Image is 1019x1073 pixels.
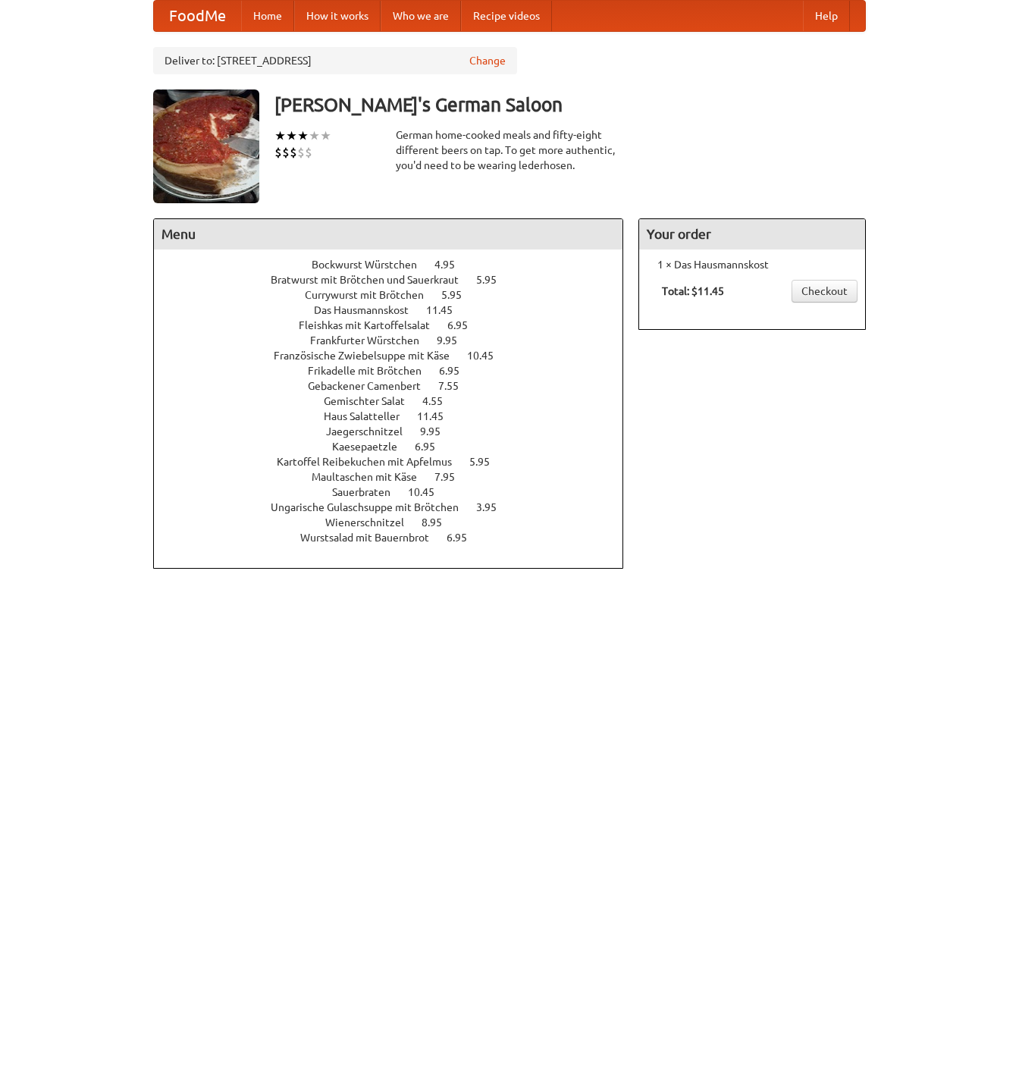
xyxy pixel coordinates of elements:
a: Jaegerschnitzel 9.95 [326,425,469,438]
a: Frankfurter Würstchen 9.95 [310,334,485,347]
a: Französische Zwiebelsuppe mit Käse 10.45 [274,350,522,362]
span: Fleishkas mit Kartoffelsalat [299,319,445,331]
a: Ungarische Gulaschsuppe mit Brötchen 3.95 [271,501,525,513]
span: Ungarische Gulaschsuppe mit Brötchen [271,501,474,513]
li: 1 × Das Hausmannskost [647,257,858,272]
a: Fleishkas mit Kartoffelsalat 6.95 [299,319,496,331]
a: How it works [294,1,381,31]
li: ★ [309,127,320,144]
span: 8.95 [422,516,457,529]
span: 7.55 [438,380,474,392]
a: Gemischter Salat 4.55 [324,395,471,407]
div: German home-cooked meals and fifty-eight different beers on tap. To get more authentic, you'd nee... [396,127,623,173]
span: Frankfurter Würstchen [310,334,434,347]
span: Gebackener Camenbert [308,380,436,392]
span: 4.55 [422,395,458,407]
a: Sauerbraten 10.45 [332,486,462,498]
span: 5.95 [476,274,512,286]
span: Wurstsalad mit Bauernbrot [300,532,444,544]
span: 9.95 [437,334,472,347]
span: Französische Zwiebelsuppe mit Käse [274,350,465,362]
span: Kartoffel Reibekuchen mit Apfelmus [277,456,467,468]
span: 6.95 [415,441,450,453]
li: $ [297,144,305,161]
li: ★ [274,127,286,144]
a: Das Hausmannskost 11.45 [314,304,481,316]
span: Maultaschen mit Käse [312,471,432,483]
span: 10.45 [408,486,450,498]
li: ★ [286,127,297,144]
span: Sauerbraten [332,486,406,498]
span: Currywurst mit Brötchen [305,289,439,301]
li: ★ [320,127,331,144]
span: Bockwurst Würstchen [312,259,432,271]
span: Frikadelle mit Brötchen [308,365,437,377]
li: $ [274,144,282,161]
a: Kaesepaetzle 6.95 [332,441,463,453]
span: 3.95 [476,501,512,513]
li: ★ [297,127,309,144]
li: $ [282,144,290,161]
img: angular.jpg [153,89,259,203]
a: Maultaschen mit Käse 7.95 [312,471,483,483]
span: 11.45 [426,304,468,316]
a: Frikadelle mit Brötchen 6.95 [308,365,488,377]
span: 4.95 [434,259,470,271]
span: Bratwurst mit Brötchen und Sauerkraut [271,274,474,286]
a: Currywurst mit Brötchen 5.95 [305,289,490,301]
span: Kaesepaetzle [332,441,412,453]
a: FoodMe [154,1,241,31]
span: Gemischter Salat [324,395,420,407]
a: Gebackener Camenbert 7.55 [308,380,487,392]
a: Kartoffel Reibekuchen mit Apfelmus 5.95 [277,456,518,468]
span: Haus Salatteller [324,410,415,422]
a: Recipe videos [461,1,552,31]
a: Change [469,53,506,68]
a: Wurstsalad mit Bauernbrot 6.95 [300,532,495,544]
a: Bockwurst Würstchen 4.95 [312,259,483,271]
li: $ [305,144,312,161]
a: Wienerschnitzel 8.95 [325,516,470,529]
a: Checkout [792,280,858,303]
span: 9.95 [420,425,456,438]
span: Wienerschnitzel [325,516,419,529]
span: Jaegerschnitzel [326,425,418,438]
span: 11.45 [417,410,459,422]
span: 7.95 [434,471,470,483]
a: Help [803,1,850,31]
a: Who we are [381,1,461,31]
span: 5.95 [441,289,477,301]
span: 6.95 [447,532,482,544]
div: Deliver to: [STREET_ADDRESS] [153,47,517,74]
a: Bratwurst mit Brötchen und Sauerkraut 5.95 [271,274,525,286]
span: 10.45 [467,350,509,362]
span: 6.95 [447,319,483,331]
span: Das Hausmannskost [314,304,424,316]
h3: [PERSON_NAME]'s German Saloon [274,89,866,120]
li: $ [290,144,297,161]
h4: Your order [639,219,865,249]
b: Total: $11.45 [662,285,724,297]
span: 6.95 [439,365,475,377]
a: Home [241,1,294,31]
h4: Menu [154,219,622,249]
a: Haus Salatteller 11.45 [324,410,472,422]
span: 5.95 [469,456,505,468]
